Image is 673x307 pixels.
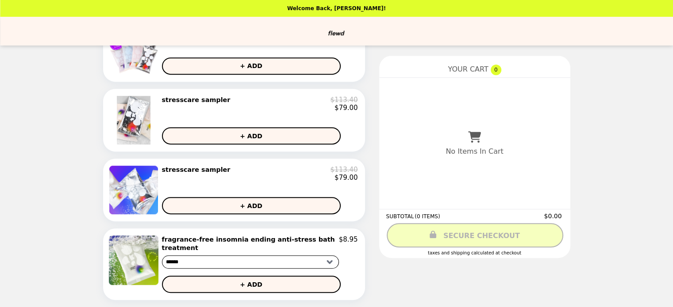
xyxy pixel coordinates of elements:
[162,166,234,174] h2: stresscare sampler
[386,213,415,220] span: SUBTOTAL
[162,57,341,75] button: + ADD
[335,174,358,182] p: $79.00
[335,104,358,112] p: $79.00
[330,96,358,104] p: $113.40
[544,212,563,220] span: $0.00
[304,22,369,40] img: Brand Logo
[162,276,341,293] button: + ADD
[162,96,234,104] h2: stresscare sampler
[162,235,339,252] h2: fragrance-free insomnia ending anti-stress bath treatment
[415,213,440,220] span: ( 0 ITEMS )
[446,147,503,155] p: No Items In Cart
[162,255,339,269] select: Select a product variant
[339,235,358,252] p: $8.95
[330,166,358,174] p: $113.40
[448,65,488,73] span: YOUR CART
[162,197,341,214] button: + ADD
[386,250,563,255] div: Taxes and Shipping calculated at checkout
[117,96,153,144] img: stresscare sampler
[109,166,160,214] img: stresscare sampler
[287,5,386,11] p: Welcome Back, [PERSON_NAME]!
[162,127,341,144] button: + ADD
[491,64,501,75] span: 0
[109,235,161,285] img: fragrance-free insomnia ending anti-stress bath treatment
